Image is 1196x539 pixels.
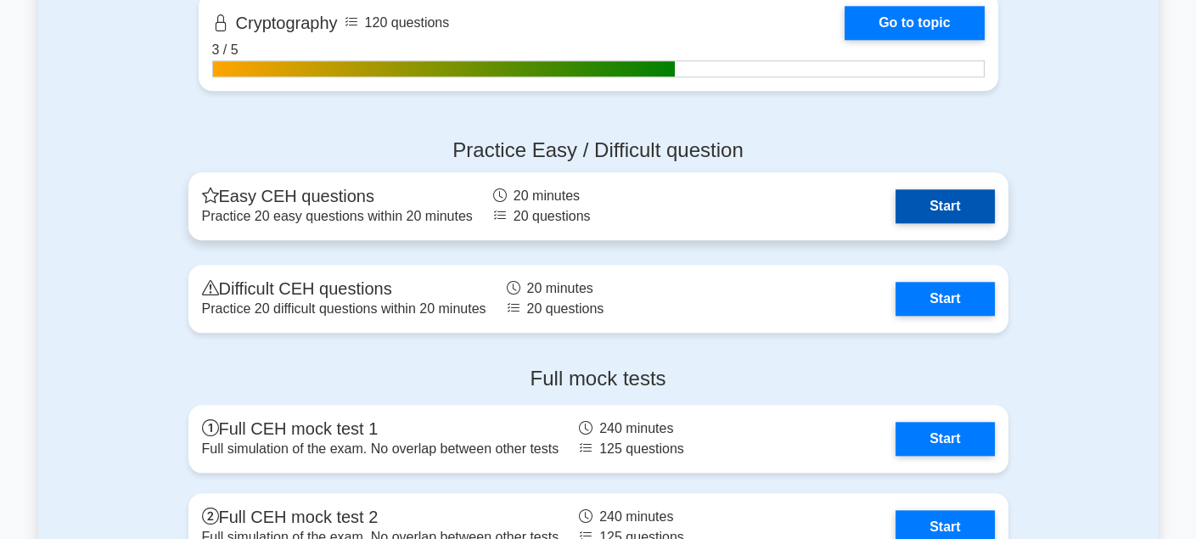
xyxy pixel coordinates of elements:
[896,189,994,223] a: Start
[188,138,1008,163] h4: Practice Easy / Difficult question
[188,367,1008,391] h4: Full mock tests
[845,6,984,40] a: Go to topic
[896,282,994,316] a: Start
[896,422,994,456] a: Start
